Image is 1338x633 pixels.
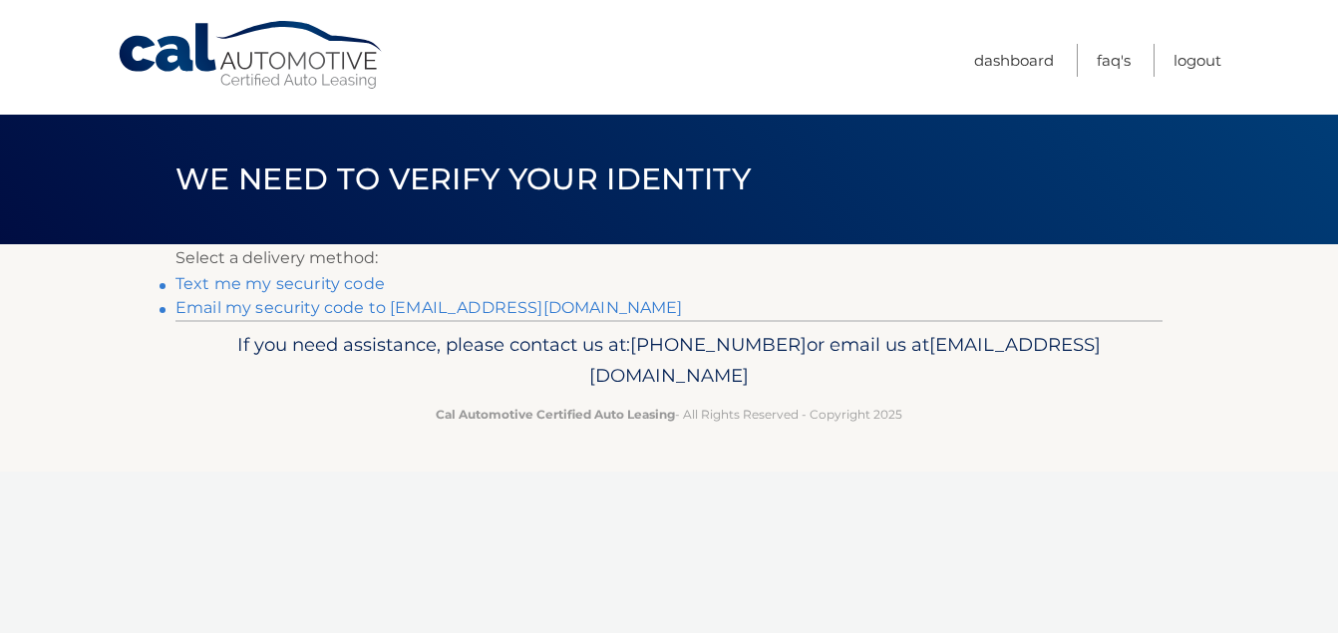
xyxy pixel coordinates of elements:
p: If you need assistance, please contact us at: or email us at [188,329,1150,393]
a: Email my security code to [EMAIL_ADDRESS][DOMAIN_NAME] [175,298,683,317]
a: FAQ's [1097,44,1131,77]
strong: Cal Automotive Certified Auto Leasing [436,407,675,422]
span: [PHONE_NUMBER] [630,333,807,356]
a: Text me my security code [175,274,385,293]
p: Select a delivery method: [175,244,1163,272]
p: - All Rights Reserved - Copyright 2025 [188,404,1150,425]
a: Cal Automotive [117,20,386,91]
a: Dashboard [974,44,1054,77]
span: We need to verify your identity [175,160,751,197]
a: Logout [1173,44,1221,77]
